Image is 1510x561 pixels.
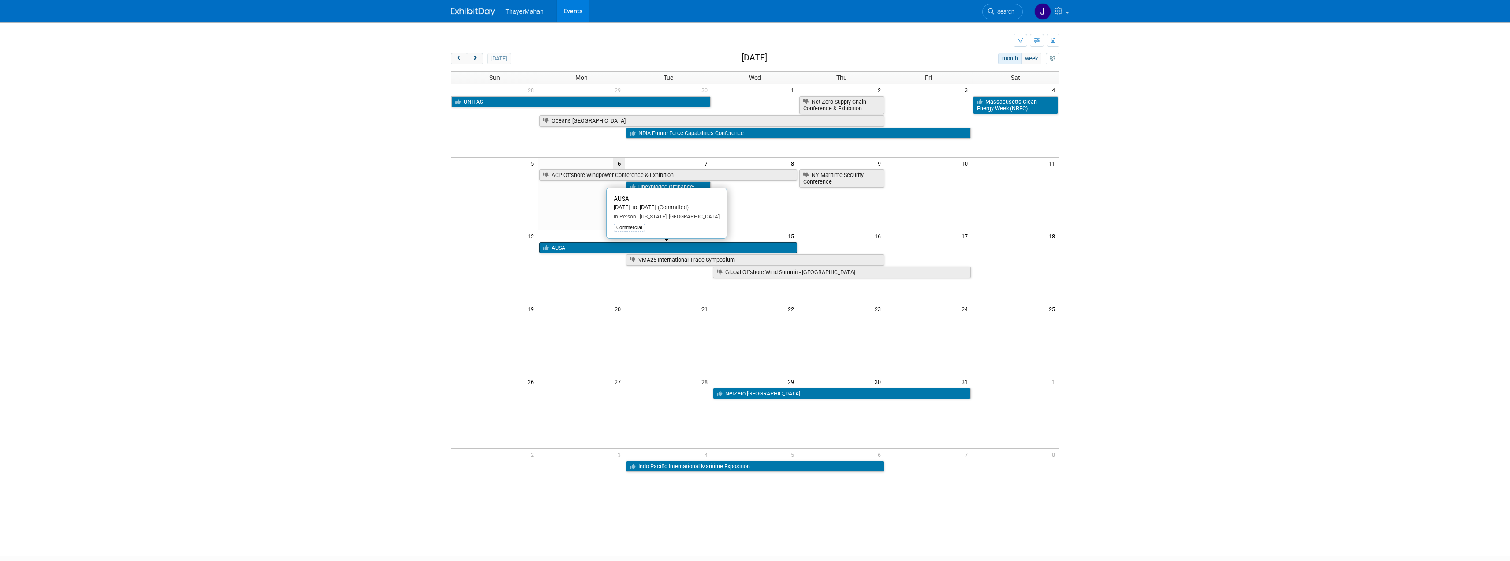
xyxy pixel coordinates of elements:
a: Massacusetts Clean Energy Week (NREC) [973,96,1058,114]
span: 4 [1051,84,1059,95]
span: 28 [527,84,538,95]
img: ExhibitDay [451,8,495,16]
h2: [DATE] [742,53,767,63]
span: 6 [613,158,625,169]
span: 20 [614,303,625,314]
a: ACP Offshore Windpower Conference & Exhibition [539,169,798,181]
span: 25 [1048,303,1059,314]
button: month [998,53,1022,64]
span: 8 [1051,449,1059,460]
span: Search [994,8,1014,15]
a: NetZero [GEOGRAPHIC_DATA] [713,388,971,399]
a: NDIA Future Force Capabilities Conference [626,128,971,139]
button: prev [451,53,467,64]
span: 17 [961,230,972,241]
span: 2 [530,449,538,460]
span: 7 [964,449,972,460]
span: (Committed) [656,204,689,211]
span: 15 [787,230,798,241]
span: 11 [1048,158,1059,169]
span: [US_STATE], [GEOGRAPHIC_DATA] [636,214,720,220]
span: 5 [530,158,538,169]
span: Mon [575,74,588,81]
div: [DATE] to [DATE] [614,204,720,211]
button: myCustomButton [1046,53,1059,64]
span: 30 [874,376,885,387]
span: 21 [701,303,712,314]
span: Fri [925,74,932,81]
span: 29 [614,84,625,95]
span: Wed [749,74,761,81]
span: 7 [704,158,712,169]
span: 28 [701,376,712,387]
span: 29 [787,376,798,387]
span: 19 [527,303,538,314]
a: VMA25 International Trade Symposium [626,254,884,266]
span: 3 [617,449,625,460]
span: Thu [836,74,847,81]
button: [DATE] [487,53,511,64]
span: 18 [1048,230,1059,241]
span: 6 [877,449,885,460]
span: 8 [790,158,798,169]
span: ThayerMahan [506,8,544,15]
a: Global Offshore Wind Summit - [GEOGRAPHIC_DATA] [713,267,971,278]
span: 16 [874,230,885,241]
span: 10 [961,158,972,169]
a: UNITAS [451,96,711,108]
i: Personalize Calendar [1050,56,1055,62]
a: Indo Pacific International Maritime Exposition [626,461,884,472]
a: Oceans [GEOGRAPHIC_DATA] [539,115,884,127]
span: 23 [874,303,885,314]
a: AUSA [539,242,798,254]
span: 30 [701,84,712,95]
span: 22 [787,303,798,314]
span: 3 [964,84,972,95]
span: Sat [1011,74,1020,81]
span: 31 [961,376,972,387]
span: 24 [961,303,972,314]
span: 2 [877,84,885,95]
a: NY Maritime Security Conference [799,169,884,188]
span: In-Person [614,214,636,220]
span: AUSA [614,195,629,202]
span: 26 [527,376,538,387]
span: 4 [704,449,712,460]
span: 1 [1051,376,1059,387]
span: 27 [614,376,625,387]
div: Commercial [614,224,645,232]
span: 1 [790,84,798,95]
span: 5 [790,449,798,460]
span: Sun [489,74,500,81]
button: week [1021,53,1041,64]
a: Search [982,4,1023,19]
span: 12 [527,230,538,241]
span: Tue [664,74,673,81]
img: Jarrett Russell [1034,3,1051,20]
span: 9 [877,158,885,169]
a: Net Zero Supply Chain Conference & Exhibition [799,96,884,114]
a: Unexploded Ordnance: Mitigation in the Marine Environment [626,181,711,207]
button: next [467,53,483,64]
